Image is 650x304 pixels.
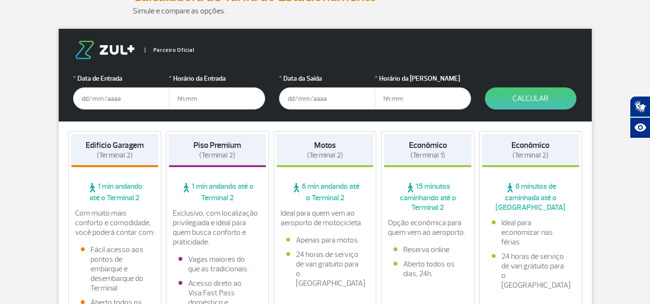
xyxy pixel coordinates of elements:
button: Calcular [485,87,576,109]
p: Opção econômica para quem vem ao aeroporto. [388,218,468,237]
p: Simule e compare as opções. [133,5,518,17]
strong: Piso Premium [193,140,241,150]
li: 24 horas de serviço de van gratuito para o [GEOGRAPHIC_DATA] [286,250,364,288]
input: hh:mm [169,87,265,109]
span: 1 min andando até o Terminal 2 [169,182,266,203]
button: Abrir recursos assistivos. [630,117,650,138]
input: dd/mm/aaaa [279,87,375,109]
li: 24 horas de serviço de van gratuito para o [GEOGRAPHIC_DATA] [492,252,570,290]
span: Parceiro Oficial [145,48,194,53]
strong: Econômico [511,140,549,150]
span: 1 min andando até o Terminal 2 [71,182,159,203]
strong: Edifício Garagem [86,140,144,150]
input: hh:mm [375,87,471,109]
label: Horário da [PERSON_NAME] [375,73,471,84]
p: Ideal para quem vem ao aeroporto de motocicleta. [280,208,370,228]
span: 6 minutos de caminhada até o [GEOGRAPHIC_DATA] [482,182,579,212]
label: Horário da Entrada [169,73,265,84]
li: Reserva online [394,245,462,255]
span: (Terminal 2) [97,151,133,160]
p: Exclusivo, com localização privilegiada e ideal para quem busca conforto e praticidade. [173,208,262,247]
strong: Econômico [409,140,447,150]
li: Apenas para motos. [286,235,364,245]
span: 15 minutos caminhando até o Terminal 2 [384,182,472,212]
img: logo-zul.png [73,41,137,59]
div: Plugin de acessibilidade da Hand Talk. [630,96,650,138]
button: Abrir tradutor de língua de sinais. [630,96,650,117]
li: Fácil acesso aos pontos de embarque e desembarque do Terminal [81,245,149,293]
p: Com muito mais conforto e comodidade, você poderá contar com: [75,208,155,237]
input: dd/mm/aaaa [73,87,169,109]
label: Data de Entrada [73,73,169,84]
span: (Terminal 1) [410,151,445,160]
li: Aberto todos os dias, 24h. [394,259,462,279]
span: (Terminal 2) [199,151,235,160]
li: Ideal para economizar nas férias [492,218,570,247]
span: (Terminal 2) [307,151,343,160]
li: Vagas maiores do que as tradicionais. [178,255,256,274]
label: Data da Saída [279,73,375,84]
span: (Terminal 2) [512,151,548,160]
strong: Motos [314,140,336,150]
span: 6 min andando até o Terminal 2 [277,182,374,203]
